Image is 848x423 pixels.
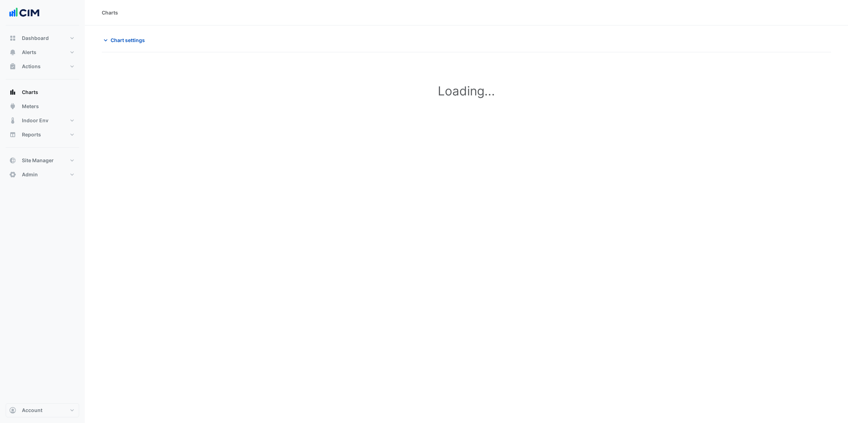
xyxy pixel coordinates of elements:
[9,89,16,96] app-icon: Charts
[22,157,54,164] span: Site Manager
[22,131,41,138] span: Reports
[6,85,79,99] button: Charts
[8,6,40,20] img: Company Logo
[6,59,79,74] button: Actions
[9,35,16,42] app-icon: Dashboard
[22,89,38,96] span: Charts
[6,45,79,59] button: Alerts
[9,171,16,178] app-icon: Admin
[22,117,48,124] span: Indoor Env
[6,31,79,45] button: Dashboard
[117,83,815,98] h1: Loading...
[22,407,42,414] span: Account
[6,403,79,417] button: Account
[102,34,149,46] button: Chart settings
[6,128,79,142] button: Reports
[9,49,16,56] app-icon: Alerts
[9,157,16,164] app-icon: Site Manager
[111,36,145,44] span: Chart settings
[6,99,79,113] button: Meters
[6,113,79,128] button: Indoor Env
[22,103,39,110] span: Meters
[102,9,118,16] div: Charts
[9,63,16,70] app-icon: Actions
[6,168,79,182] button: Admin
[9,103,16,110] app-icon: Meters
[9,117,16,124] app-icon: Indoor Env
[22,49,36,56] span: Alerts
[22,63,41,70] span: Actions
[9,131,16,138] app-icon: Reports
[22,35,49,42] span: Dashboard
[6,153,79,168] button: Site Manager
[22,171,38,178] span: Admin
